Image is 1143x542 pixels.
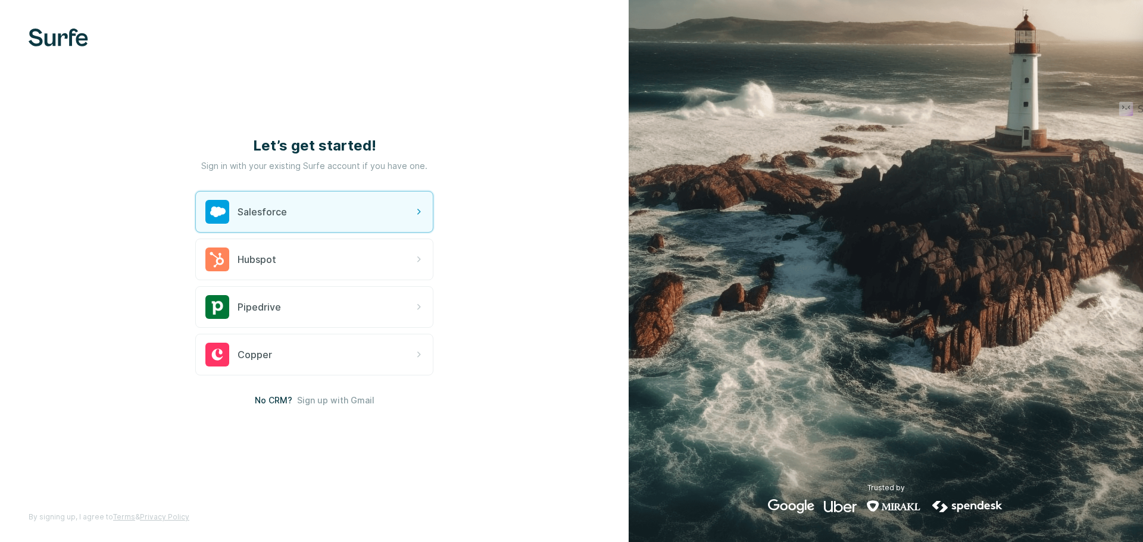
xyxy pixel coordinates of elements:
[140,512,189,521] a: Privacy Policy
[195,136,433,155] h1: Let’s get started!
[113,512,135,521] a: Terms
[201,160,427,172] p: Sign in with your existing Surfe account if you have one.
[768,499,814,513] img: google's logo
[238,205,287,219] span: Salesforce
[238,300,281,314] span: Pipedrive
[205,343,229,366] img: copper's logo
[29,512,189,522] span: By signing up, I agree to &
[205,247,229,271] img: hubspot's logo
[930,499,1004,513] img: spendesk's logo
[255,394,292,406] span: No CRM?
[238,252,276,267] span: Hubspot
[29,29,88,46] img: Surfe's logo
[867,483,905,493] p: Trusted by
[297,394,374,406] button: Sign up with Gmail
[866,499,921,513] img: mirakl's logo
[824,499,857,513] img: uber's logo
[205,200,229,224] img: salesforce's logo
[238,347,272,362] span: Copper
[205,295,229,319] img: pipedrive's logo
